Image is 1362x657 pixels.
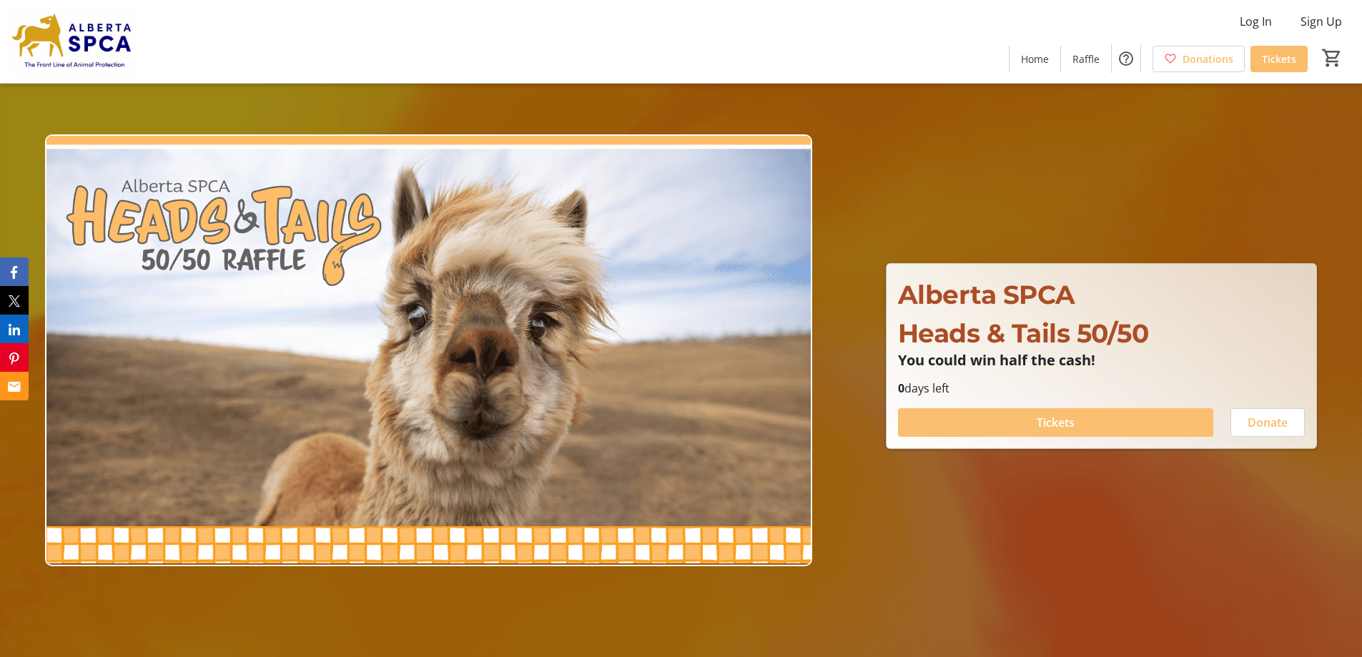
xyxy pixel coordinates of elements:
span: Tickets [1037,414,1075,431]
span: Tickets [1262,51,1296,66]
img: Campaign CTA Media Photo [45,134,812,566]
span: Donate [1248,414,1288,431]
button: Cart [1319,45,1345,71]
span: Alberta SPCA [898,279,1075,310]
p: days left [898,380,1305,397]
a: Tickets [1250,46,1308,72]
span: 0 [898,380,904,396]
span: Raffle [1072,51,1100,66]
button: Tickets [898,408,1213,437]
img: Alberta SPCA's Logo [9,6,136,77]
span: Sign Up [1301,13,1342,30]
button: Sign Up [1289,10,1353,33]
span: Heads & Tails 50/50 [898,317,1149,349]
button: Help [1112,44,1140,73]
button: Donate [1230,408,1305,437]
button: Log In [1228,10,1283,33]
a: Donations [1153,46,1245,72]
span: Home [1021,51,1049,66]
a: Home [1010,46,1060,72]
p: You could win half the cash! [898,352,1305,368]
a: Raffle [1061,46,1111,72]
span: Log In [1240,13,1272,30]
span: Donations [1183,51,1233,66]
